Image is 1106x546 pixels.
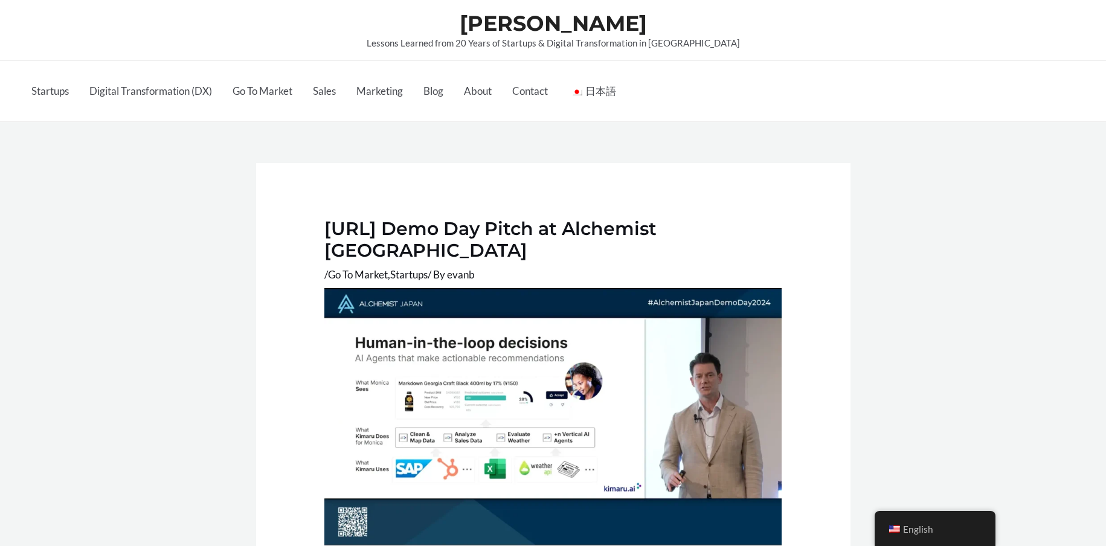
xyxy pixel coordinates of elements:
[413,61,454,121] a: Blog
[79,61,222,121] a: Digital Transformation (DX)
[21,61,79,121] a: Startups
[222,61,303,121] a: Go To Market
[367,36,740,50] p: Lessons Learned from 20 Years of Startups & Digital Transformation in [GEOGRAPHIC_DATA]
[346,61,413,121] a: Marketing
[328,268,388,281] a: Go To Market
[390,268,428,281] a: Startups
[21,61,626,121] nav: Primary Site Navigation
[558,61,626,121] a: ja日本語
[324,268,782,283] div: / / By
[454,61,502,121] a: About
[502,61,558,121] a: Contact
[324,218,782,262] h1: [URL] Demo Day Pitch at Alchemist [GEOGRAPHIC_DATA]
[585,85,616,97] span: 日本語
[303,61,346,121] a: Sales
[571,88,582,95] img: 日本語
[460,10,647,36] a: [PERSON_NAME]
[447,268,475,281] a: evanb
[328,268,428,281] span: ,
